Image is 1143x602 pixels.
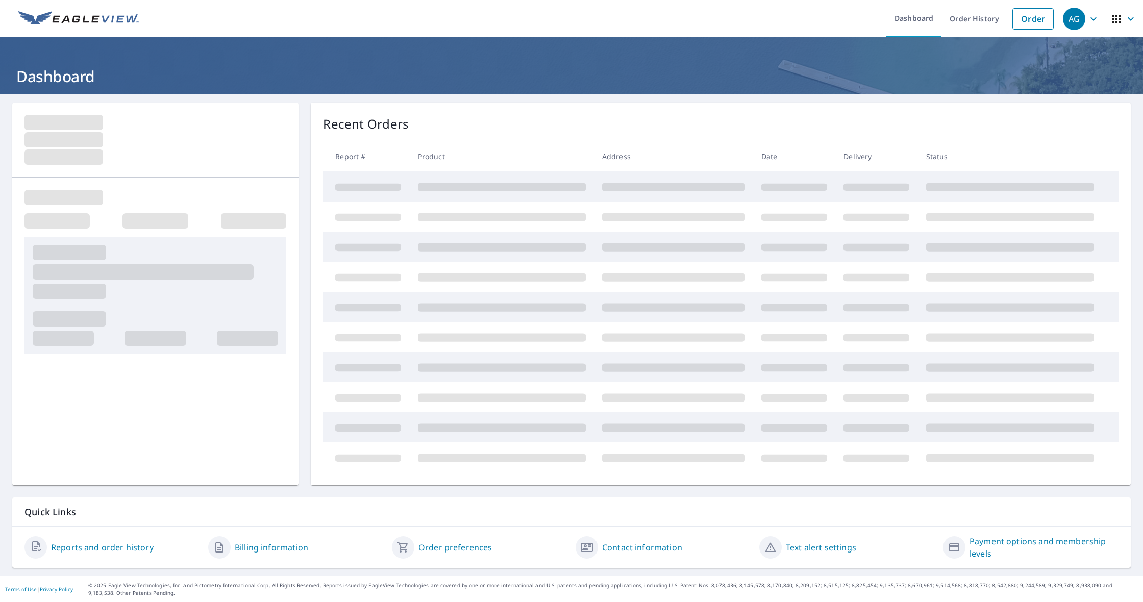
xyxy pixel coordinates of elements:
a: Contact information [602,541,682,554]
a: Text alert settings [786,541,856,554]
div: AG [1063,8,1085,30]
th: Report # [323,141,409,171]
img: EV Logo [18,11,139,27]
th: Status [918,141,1102,171]
th: Delivery [835,141,917,171]
a: Billing information [235,541,308,554]
p: © 2025 Eagle View Technologies, Inc. and Pictometry International Corp. All Rights Reserved. Repo... [88,582,1138,597]
h1: Dashboard [12,66,1131,87]
a: Privacy Policy [40,586,73,593]
a: Order [1012,8,1054,30]
th: Product [410,141,594,171]
p: Quick Links [24,506,1119,518]
p: Recent Orders [323,115,409,133]
p: | [5,586,73,592]
a: Reports and order history [51,541,154,554]
a: Order preferences [418,541,492,554]
a: Terms of Use [5,586,37,593]
th: Address [594,141,753,171]
th: Date [753,141,835,171]
a: Payment options and membership levels [970,535,1119,560]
